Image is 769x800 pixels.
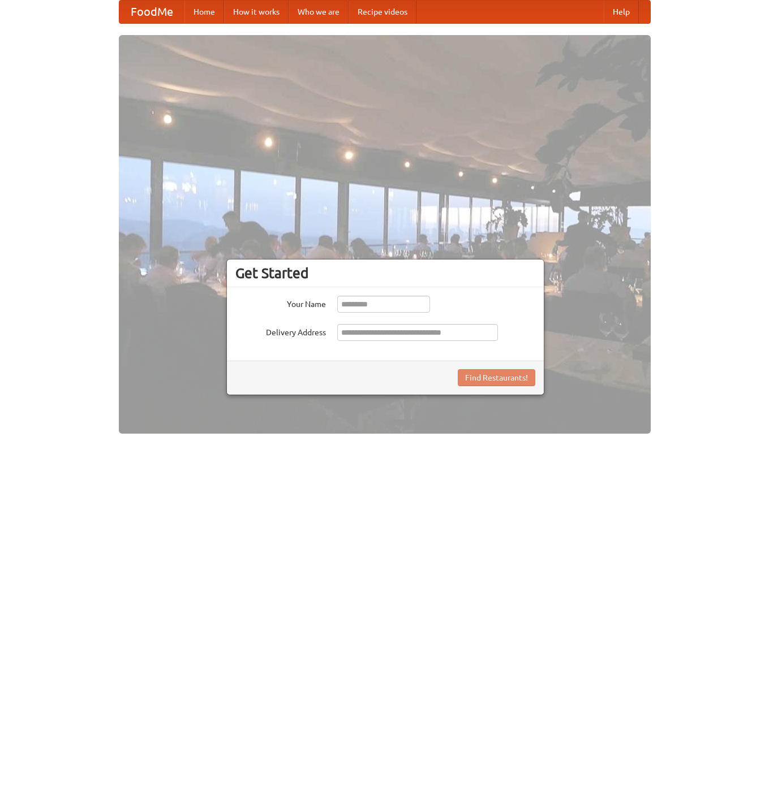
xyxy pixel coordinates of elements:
[289,1,349,23] a: Who we are
[235,265,535,282] h3: Get Started
[349,1,416,23] a: Recipe videos
[604,1,639,23] a: Help
[458,369,535,386] button: Find Restaurants!
[235,324,326,338] label: Delivery Address
[235,296,326,310] label: Your Name
[119,1,184,23] a: FoodMe
[224,1,289,23] a: How it works
[184,1,224,23] a: Home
